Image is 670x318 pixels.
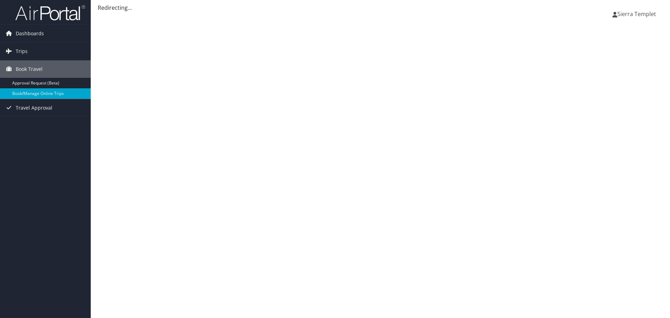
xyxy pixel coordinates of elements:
[612,3,663,24] a: Sierra Templet
[16,99,52,117] span: Travel Approval
[15,5,85,21] img: airportal-logo.png
[16,60,43,78] span: Book Travel
[617,10,656,18] span: Sierra Templet
[16,25,44,42] span: Dashboards
[98,3,663,12] div: Redirecting...
[16,43,28,60] span: Trips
